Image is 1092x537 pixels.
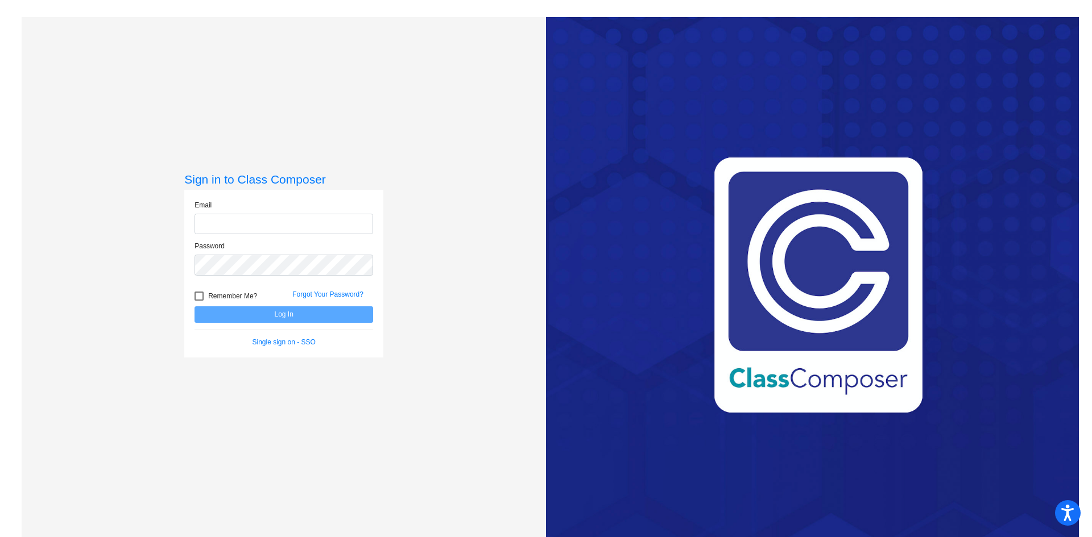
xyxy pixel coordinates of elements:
span: Remember Me? [208,289,257,303]
a: Forgot Your Password? [292,290,363,298]
label: Email [195,200,212,210]
h3: Sign in to Class Composer [184,172,383,186]
label: Password [195,241,225,251]
a: Single sign on - SSO [253,338,316,346]
button: Log In [195,306,373,323]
